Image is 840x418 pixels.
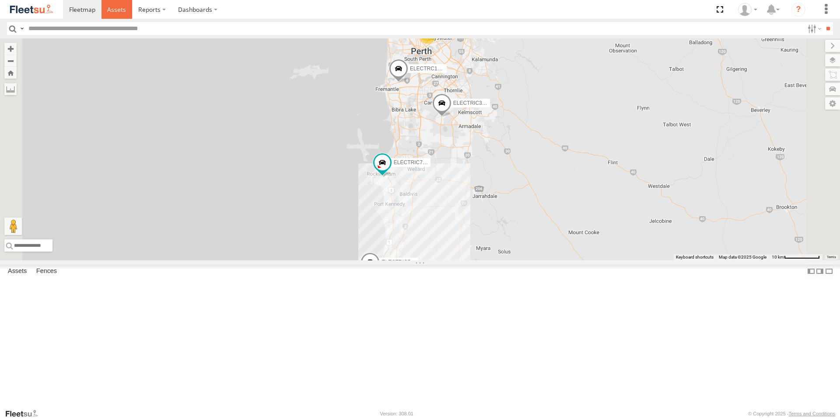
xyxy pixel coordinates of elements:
[453,100,496,106] span: ELECTRIC3 - Leo
[4,67,17,79] button: Zoom Home
[719,255,766,259] span: Map data ©2025 Google
[804,22,823,35] label: Search Filter Options
[3,265,31,277] label: Assets
[735,3,760,16] div: Wayne Betts
[4,218,22,235] button: Drag Pegman onto the map to open Street View
[410,66,488,72] span: ELECTRC12 - [PERSON_NAME]
[807,265,815,277] label: Dock Summary Table to the Left
[4,83,17,95] label: Measure
[827,256,836,259] a: Terms (opens in new tab)
[5,409,45,418] a: Visit our Website
[18,22,25,35] label: Search Query
[4,43,17,55] button: Zoom in
[772,255,784,259] span: 10 km
[791,3,805,17] i: ?
[769,254,822,260] button: Map scale: 10 km per 78 pixels
[789,411,835,416] a: Terms and Conditions
[748,411,835,416] div: © Copyright 2025 -
[380,411,413,416] div: Version: 308.01
[9,3,54,15] img: fleetsu-logo-horizontal.svg
[815,265,824,277] label: Dock Summary Table to the Right
[381,259,433,265] span: ELECTRIC5 - George
[394,159,470,166] span: ELECTRIC7 - [PERSON_NAME]
[676,254,714,260] button: Keyboard shortcuts
[4,55,17,67] button: Zoom out
[32,265,61,277] label: Fences
[825,97,840,110] label: Map Settings
[825,265,833,277] label: Hide Summary Table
